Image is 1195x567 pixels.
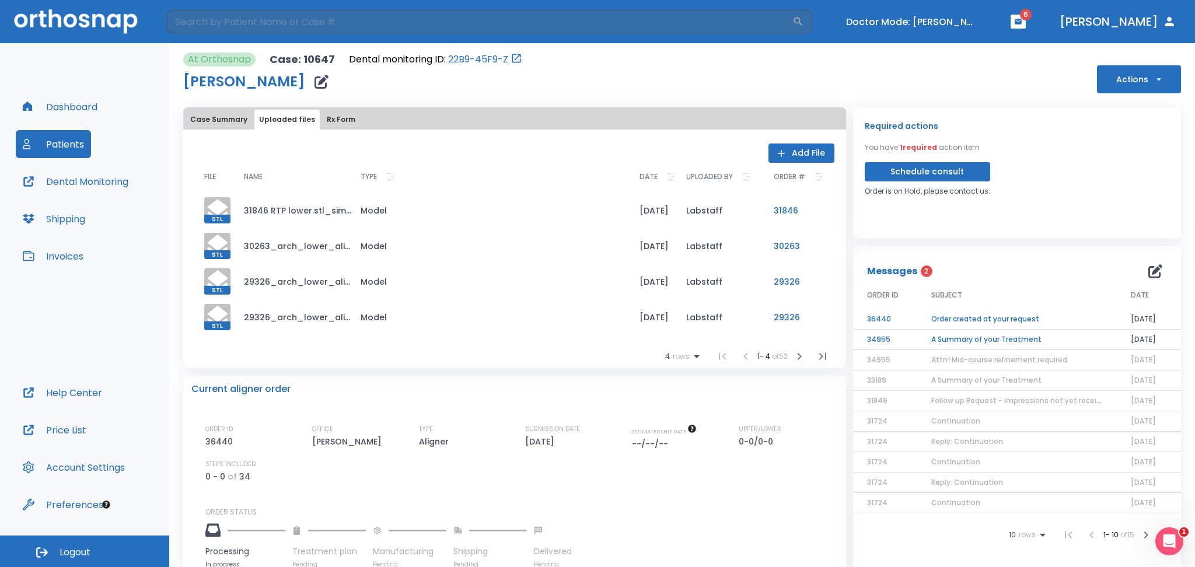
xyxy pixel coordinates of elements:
p: SUBMISSION DATE [525,424,580,435]
span: Logout [60,546,90,559]
td: 30263_arch_lower_aligned.stl_simplified.stl [235,228,351,264]
td: 34955 [853,330,917,350]
a: 22B9-45F9-Z [448,52,508,66]
span: Attn! Mid-course refinement required [931,355,1067,365]
td: 29326 [764,299,834,335]
p: Current aligner order [191,382,291,396]
a: Invoices [16,242,90,270]
button: Patients [16,130,91,158]
td: A Summary of your Treatment [917,330,1117,350]
p: Case: 10647 [270,52,335,66]
p: 36440 [205,435,237,449]
p: 0 - 0 [205,470,225,484]
span: [DATE] [1131,416,1156,426]
span: 31724 [867,416,887,426]
td: [DATE] [630,192,677,228]
button: [PERSON_NAME] [1055,11,1181,32]
span: 1 - 4 [757,351,772,361]
span: [DATE] [1131,436,1156,446]
span: Reply: Continuation [931,477,1003,487]
span: of 52 [772,351,788,361]
p: OFFICE [312,424,333,435]
span: 31724 [867,457,887,467]
p: TYPE [361,170,377,184]
td: Labstaff [677,228,764,264]
div: Open patient in dental monitoring portal [349,52,522,66]
img: Orthosnap [14,9,138,33]
td: 29326_arch_lower_aligned.stl_simplified.stl [235,299,351,335]
span: 6 [1020,9,1032,20]
button: Schedule consult [865,162,990,181]
td: 36440 [853,309,917,330]
span: ORDER ID [867,290,899,300]
td: 31846 [764,192,834,228]
span: [DATE] [1131,477,1156,487]
span: 34955 [867,355,890,365]
td: [DATE] [630,264,677,299]
p: DATE [640,170,658,184]
p: [DATE] [525,435,558,449]
p: Processing [205,545,285,558]
span: Continuation [931,416,980,426]
td: Labstaff [677,299,764,335]
h1: [PERSON_NAME] [183,75,305,89]
td: Order created at your request [917,309,1117,330]
iframe: Intercom live chat [1155,527,1183,555]
p: Aligner [419,435,453,449]
td: [DATE] [630,228,677,264]
p: ORDER ID [205,424,233,435]
span: 31724 [867,477,887,487]
td: Labstaff [677,264,764,299]
p: At Orthosnap [188,52,251,66]
button: Doctor Mode: [PERSON_NAME] [841,12,981,32]
button: Shipping [16,205,92,233]
span: STL [204,250,230,259]
p: You have action item [865,142,980,153]
a: Preferences [16,491,110,519]
input: Search by Patient Name or Case # [167,10,792,33]
span: [DATE] [1131,355,1156,365]
p: Treatment plan [292,545,366,558]
span: 31724 [867,436,887,446]
td: 30263 [764,228,834,264]
p: Messages [867,264,917,278]
p: Delivered [534,545,572,558]
span: NAME [244,173,263,180]
p: Required actions [865,119,938,133]
span: rows [670,352,690,360]
td: 29326 [764,264,834,299]
p: STEPS INCLUDED [205,459,256,470]
button: Help Center [16,379,109,407]
p: --/--/-- [632,437,672,451]
button: Dashboard [16,93,104,121]
span: 1 [1179,527,1189,537]
span: Follow up Request - impressions not yet received [931,395,1110,405]
span: SUBJECT [931,290,962,300]
span: of 15 [1120,530,1134,540]
td: Labstaff [677,192,764,228]
span: 31724 [867,498,887,508]
p: 0-0/0-0 [739,435,777,449]
td: [DATE] [1117,330,1181,350]
span: Continuation [931,457,980,467]
td: Model [351,192,630,228]
td: [DATE] [1117,309,1181,330]
p: UPLOADED BY [686,170,733,184]
p: ORDER # [774,170,805,184]
span: STL [204,215,230,223]
p: [PERSON_NAME] [312,435,386,449]
button: Case Summary [186,110,252,129]
span: Continuation [931,498,980,508]
td: Model [351,228,630,264]
button: Dental Monitoring [16,167,135,195]
span: STL [204,286,230,295]
div: Tooltip anchor [101,499,111,510]
span: [DATE] [1131,457,1156,467]
button: Price List [16,416,93,444]
td: Model [351,299,630,335]
span: DATE [1131,290,1149,300]
span: 31846 [867,395,887,405]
